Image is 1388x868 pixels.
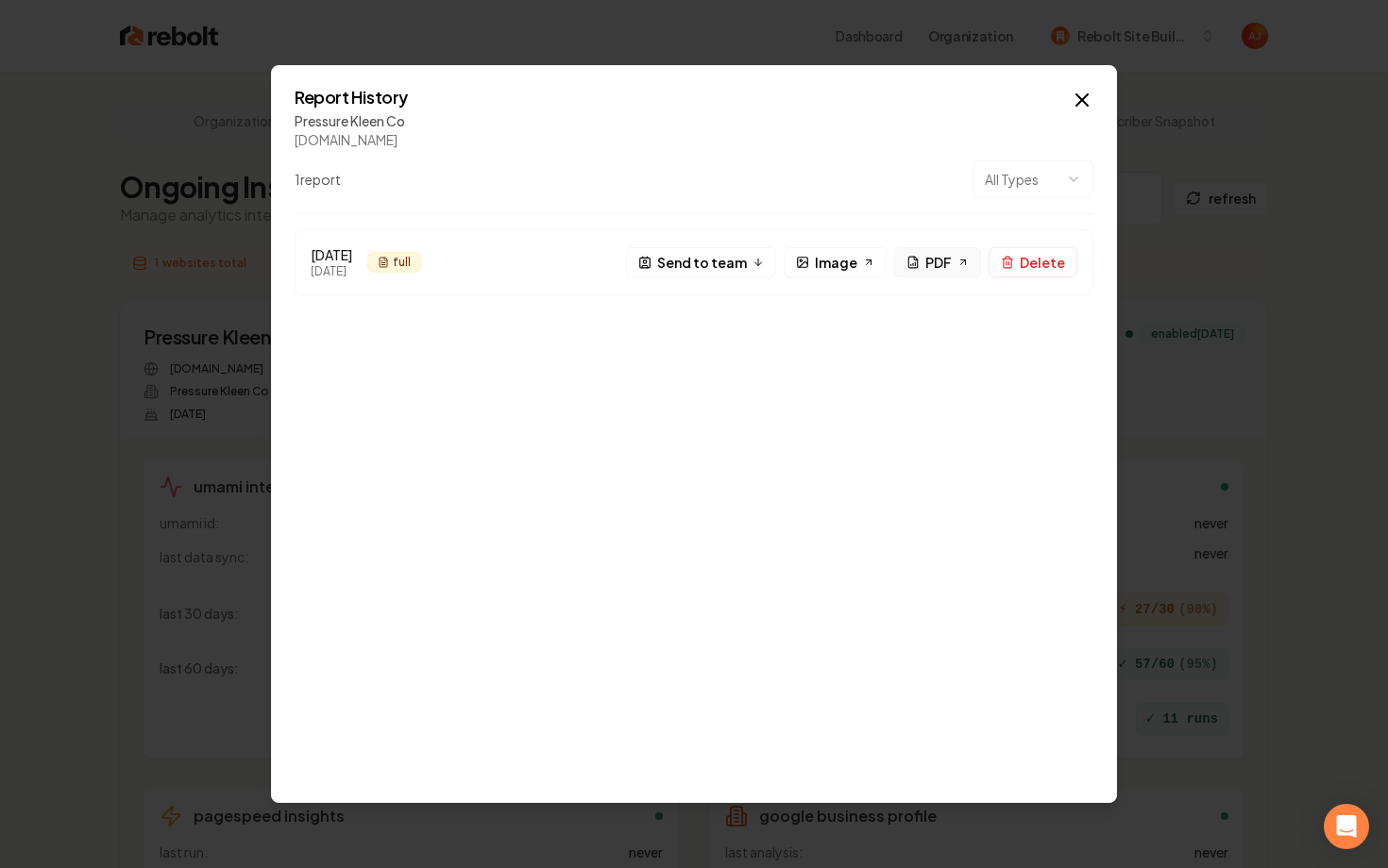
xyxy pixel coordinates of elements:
button: Send to team [626,247,776,277]
span: PDF [925,253,952,273]
a: PDF [894,247,981,277]
div: [DATE] [311,264,352,279]
div: 1 report [295,170,341,189]
span: Send to team [657,253,747,273]
button: Delete [989,247,1077,277]
span: Delete [1020,253,1065,273]
span: full [393,255,411,270]
a: Image [784,247,887,277]
h2: Report History [295,89,1093,106]
div: [DATE] [311,245,352,264]
div: [DOMAIN_NAME] [295,130,1093,149]
span: Image [815,253,857,273]
div: Pressure Kleen Co [295,111,1093,130]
